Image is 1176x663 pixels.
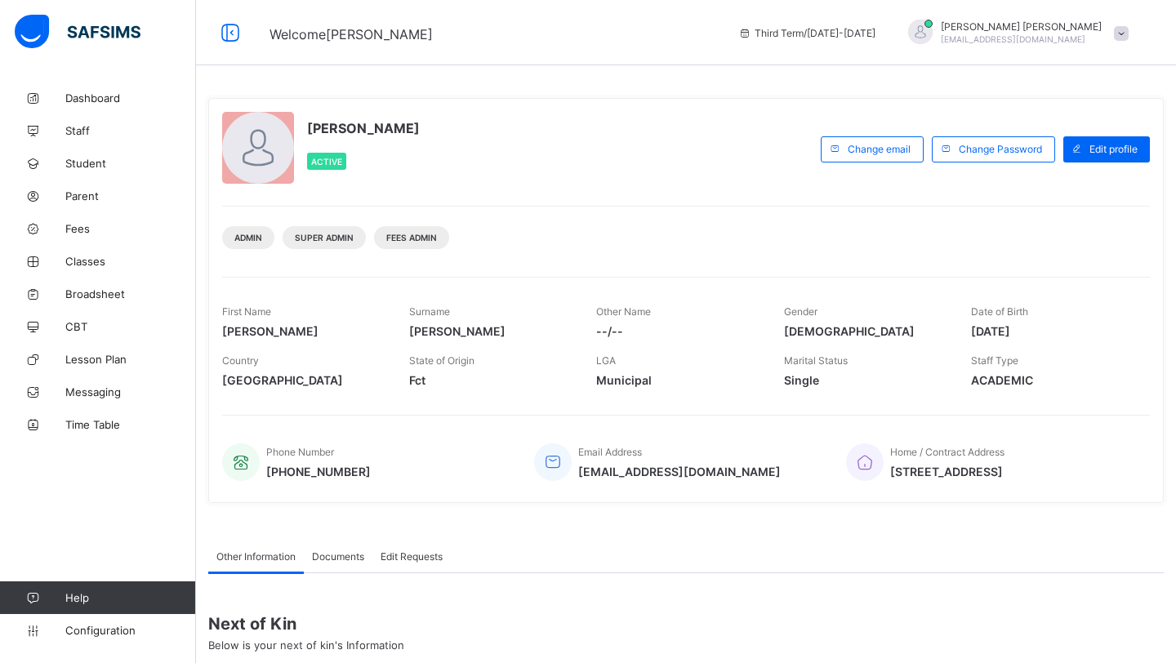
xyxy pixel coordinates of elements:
span: [PERSON_NAME] [307,120,420,136]
span: Configuration [65,624,195,637]
span: State of Origin [409,354,474,367]
span: Edit profile [1089,143,1138,155]
span: Broadsheet [65,287,196,300]
span: Messaging [65,385,196,398]
span: --/-- [596,324,759,338]
span: ACADEMIC [971,373,1134,387]
span: First Name [222,305,271,318]
span: Email Address [578,446,642,458]
span: [PERSON_NAME] [222,324,385,338]
span: [EMAIL_ADDRESS][DOMAIN_NAME] [578,465,781,478]
span: Next of Kin [208,614,1164,634]
span: Home / Contract Address [890,446,1004,458]
span: Super Admin [295,233,354,243]
span: [PERSON_NAME] [409,324,572,338]
span: LGA [596,354,616,367]
span: Phone Number [266,446,334,458]
span: Admin [234,233,262,243]
span: [DATE] [971,324,1134,338]
span: Surname [409,305,450,318]
span: Fct [409,373,572,387]
span: [DEMOGRAPHIC_DATA] [784,324,947,338]
img: safsims [15,15,140,49]
span: Marital Status [784,354,848,367]
span: Staff Type [971,354,1018,367]
span: Fees Admin [386,233,437,243]
span: Country [222,354,259,367]
span: CBT [65,320,196,333]
span: Gender [784,305,817,318]
span: Time Table [65,418,196,431]
span: Documents [312,550,364,563]
span: Change Password [959,143,1042,155]
div: AbubakarMohammed [892,20,1137,47]
span: [PHONE_NUMBER] [266,465,371,478]
span: Staff [65,124,196,137]
span: Single [784,373,947,387]
span: [STREET_ADDRESS] [890,465,1004,478]
span: Date of Birth [971,305,1028,318]
span: Other Information [216,550,296,563]
span: session/term information [738,27,875,39]
span: Below is your next of kin's Information [208,639,404,652]
span: Edit Requests [381,550,443,563]
span: [EMAIL_ADDRESS][DOMAIN_NAME] [941,34,1085,44]
span: Parent [65,189,196,202]
span: [PERSON_NAME] [PERSON_NAME] [941,20,1102,33]
span: Student [65,157,196,170]
span: Help [65,591,195,604]
span: Lesson Plan [65,353,196,366]
span: [GEOGRAPHIC_DATA] [222,373,385,387]
span: Welcome [PERSON_NAME] [269,26,433,42]
span: Fees [65,222,196,235]
span: Change email [848,143,911,155]
span: Municipal [596,373,759,387]
span: Dashboard [65,91,196,105]
span: Active [311,157,342,167]
span: Other Name [596,305,651,318]
span: Classes [65,255,196,268]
